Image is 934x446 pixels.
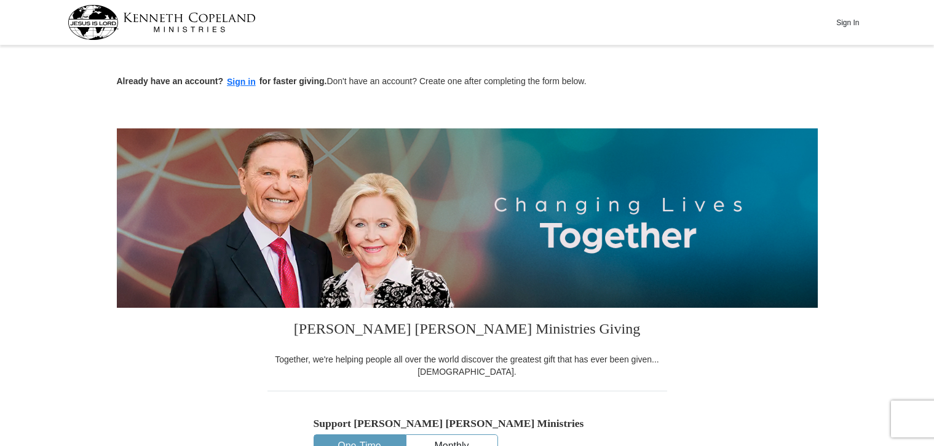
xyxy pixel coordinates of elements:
[829,13,866,32] button: Sign In
[314,417,621,430] h5: Support [PERSON_NAME] [PERSON_NAME] Ministries
[223,75,259,89] button: Sign in
[117,76,327,86] strong: Already have an account? for faster giving.
[267,353,667,378] div: Together, we're helping people all over the world discover the greatest gift that has ever been g...
[68,5,256,40] img: kcm-header-logo.svg
[267,308,667,353] h3: [PERSON_NAME] [PERSON_NAME] Ministries Giving
[117,75,818,89] p: Don't have an account? Create one after completing the form below.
